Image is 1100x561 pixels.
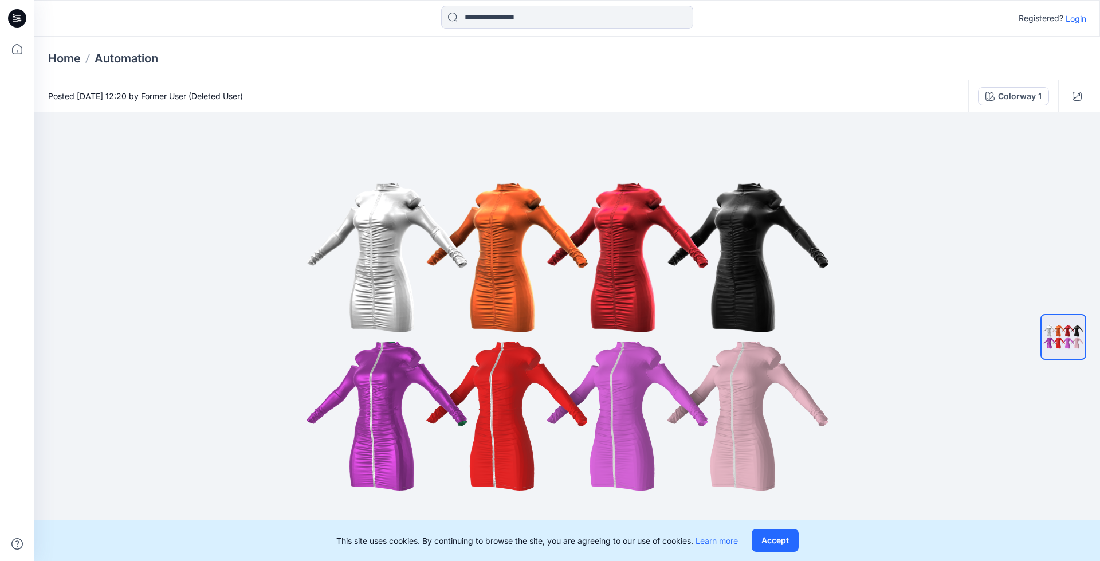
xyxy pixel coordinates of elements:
[281,165,854,509] img: eyJhbGciOiJIUzI1NiIsImtpZCI6IjAiLCJzbHQiOiJzZXMiLCJ0eXAiOiJKV1QifQ.eyJkYXRhIjp7InR5cGUiOiJzdG9yYW...
[998,90,1042,103] div: Colorway 1
[752,529,799,552] button: Accept
[48,50,81,66] a: Home
[95,50,158,66] p: Automation
[1019,11,1063,25] p: Registered?
[141,91,243,101] a: Former User (Deleted User)
[1066,13,1086,25] p: Login
[336,535,738,547] p: This site uses cookies. By continuing to browse the site, you are agreeing to our use of cookies.
[1042,315,1085,359] img: AUTOMATION_FOR_VIEW_Plain_All colorways (4)
[978,87,1049,105] button: Colorway 1
[696,536,738,546] a: Learn more
[48,90,243,102] span: Posted [DATE] 12:20 by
